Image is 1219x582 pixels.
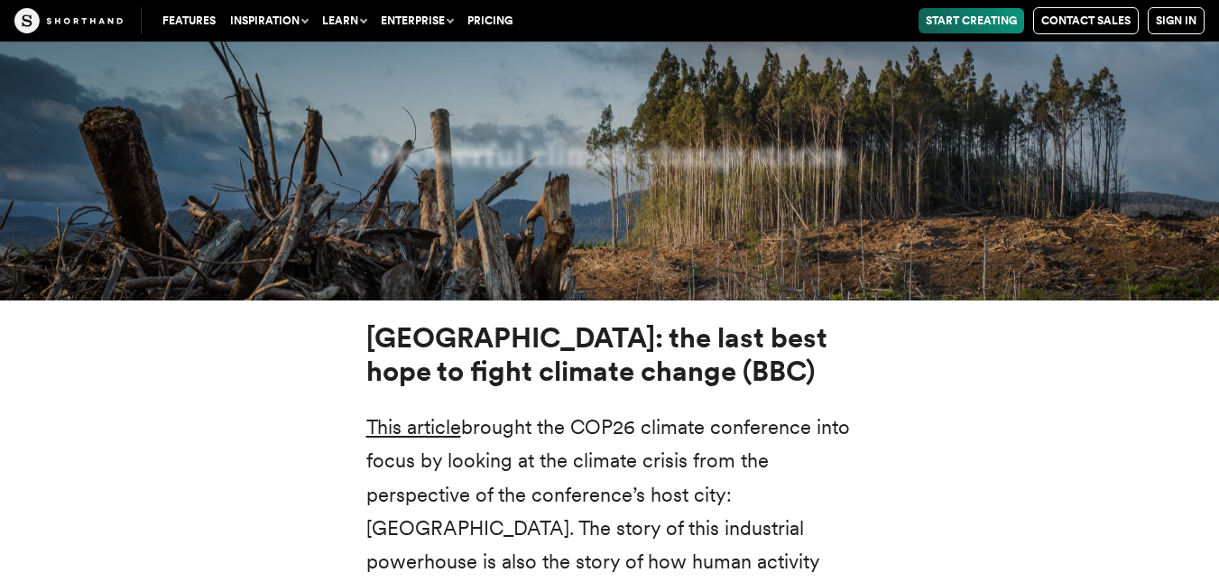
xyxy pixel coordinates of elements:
a: Start Creating [919,8,1024,33]
a: Contact Sales [1033,7,1139,34]
button: Enterprise [374,8,460,33]
button: Inspiration [223,8,315,33]
a: Sign in [1148,7,1205,34]
strong: [GEOGRAPHIC_DATA]: the last best hope to fight climate change (BBC) [366,321,827,388]
a: Pricing [460,8,520,33]
img: The Craft [14,8,123,33]
a: This article [366,415,461,439]
h3: 9 powerful climate change stories [258,136,960,172]
button: Learn [315,8,374,33]
a: Features [155,8,223,33]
